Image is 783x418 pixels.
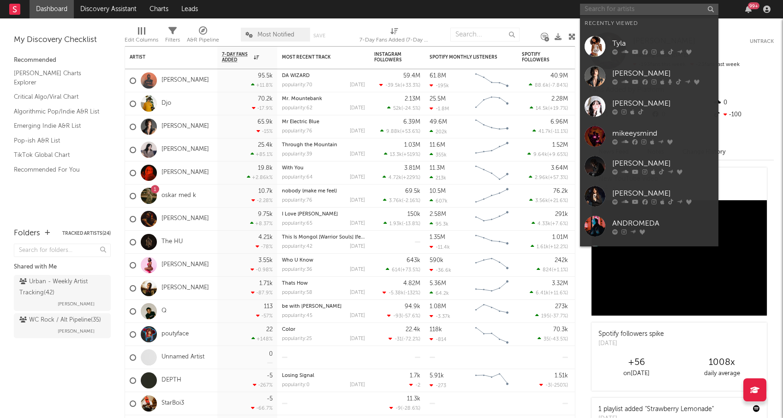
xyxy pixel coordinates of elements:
div: on [DATE] [594,368,679,379]
span: 88.6k [535,83,549,88]
div: Artist [130,54,199,60]
div: Through the Mountain [282,143,365,148]
span: -250 % [552,383,567,388]
span: -132 % [405,291,419,296]
div: [DATE] [350,336,365,341]
div: popularity: 39 [282,152,312,157]
div: [DATE] [350,129,365,134]
span: -7.84 % [550,83,567,88]
a: Who U Know [282,258,313,263]
span: +519 % [403,152,419,157]
svg: Chart title [471,115,513,138]
span: +1.1 % [553,268,567,273]
div: Folders [14,228,40,239]
div: 4.21k [258,234,273,240]
a: DA WIZARD [282,73,310,78]
a: WC Rock / Alt Pipeline(35)[PERSON_NAME] [14,313,111,338]
a: Color [282,327,295,332]
div: 22 [266,327,273,333]
div: [DATE] [350,106,365,111]
div: [PERSON_NAME] [612,98,714,109]
div: 291k [555,211,568,217]
div: Spotify followers spike [598,329,664,339]
div: -267 % [253,382,273,388]
div: 607k [430,198,448,204]
span: +11.6 % [550,291,567,296]
div: popularity: 76 [282,129,312,134]
div: -15 % [257,128,273,134]
div: This Is Mongol [Warrior Souls] (feat. William DuVall and Trevor McNevan) - Teerawk Remix [282,235,365,240]
a: [PERSON_NAME] [161,77,209,84]
div: Recommended [14,55,111,66]
div: 1 playlist added [598,405,714,414]
span: 9.88k [386,129,400,134]
div: 64.2k [430,290,449,296]
div: daily average [679,368,765,379]
div: A&R Pipeline [187,23,219,50]
svg: Chart title [471,138,513,161]
div: 95.5k [258,73,273,79]
div: 7-Day Fans Added (7-Day Fans Added) [359,35,429,46]
div: popularity: 64 [282,175,313,180]
svg: Chart title [471,161,513,185]
a: [PERSON_NAME] [161,146,209,154]
div: 4.82M [403,281,420,287]
a: [PERSON_NAME] Charts Explorer [14,68,102,87]
div: popularity: 76 [282,198,312,203]
span: -5.38k [389,291,404,296]
span: -3 [545,383,550,388]
span: 1.61k [537,245,549,250]
div: [DATE] [350,313,365,318]
span: 1.93k [389,221,402,227]
div: ( ) [383,174,420,180]
div: 61.8M [430,73,446,79]
a: Critical Algo/Viral Chart [14,92,102,102]
div: [DATE] [350,175,365,180]
div: 10.7k [258,188,273,194]
a: ANDROMEDA [580,211,718,241]
span: 614 [392,268,400,273]
div: 273k [555,304,568,310]
a: [PERSON_NAME] [161,169,209,177]
span: +57.3 % [550,175,567,180]
div: +56 [594,357,679,368]
div: -3.37k [430,313,450,319]
span: [PERSON_NAME] [58,326,95,337]
a: be with [PERSON_NAME] [282,304,341,309]
div: ( ) [384,151,420,157]
a: Thats How [282,281,308,286]
div: [DATE] [598,339,664,348]
div: ( ) [530,105,568,111]
svg: Chart title [471,254,513,277]
div: 76.2k [553,188,568,194]
div: popularity: 65 [282,221,312,226]
div: 11.3M [430,165,445,171]
div: 25.4k [258,142,273,148]
a: Algorithmic Pop/Indie A&R List [14,107,102,117]
span: +12.2 % [550,245,567,250]
div: popularity: 62 [282,106,312,111]
div: 40.9M [550,73,568,79]
div: -273 [430,382,446,388]
div: 113 [264,304,273,310]
div: 22.4k [406,327,420,333]
div: +11.8 % [251,82,273,88]
div: -11.4k [430,244,450,250]
div: 150k [407,211,420,217]
span: +229 % [403,175,419,180]
div: [DATE] [350,382,365,388]
div: popularity: 70 [282,83,312,88]
div: 65.9k [257,119,273,125]
div: ( ) [386,267,420,273]
span: +53.6 % [401,129,419,134]
div: Edit Columns [125,23,158,50]
a: Mr. Mountebank [282,96,322,102]
a: Pop-ish A&R List [14,136,102,146]
span: -39.5k [385,83,400,88]
svg: Chart title [471,369,513,392]
div: Mr. Mountebank [282,96,365,102]
div: 5.91k [430,373,444,379]
div: -100 [712,109,774,121]
span: +19.7 % [550,106,567,111]
div: +2.86k % [247,174,273,180]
